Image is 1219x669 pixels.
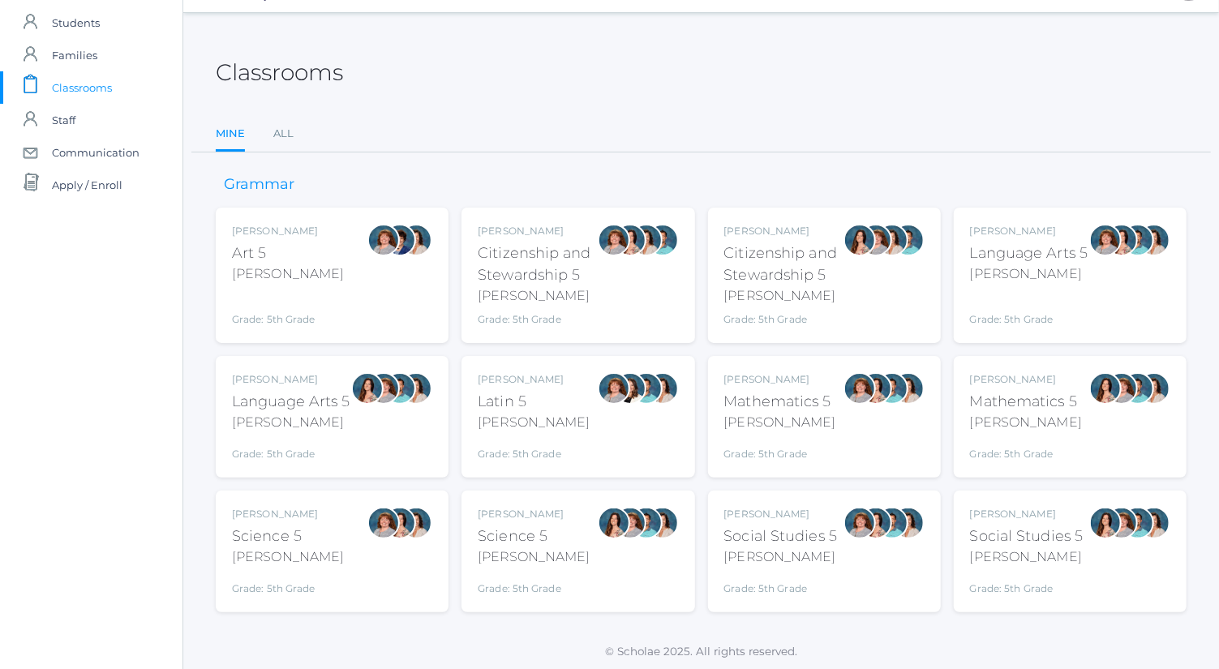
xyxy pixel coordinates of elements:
div: [PERSON_NAME] [232,372,350,387]
div: Cari Burke [892,507,925,539]
div: Westen Taylor [1122,372,1154,405]
div: Mathematics 5 [970,391,1082,413]
div: Teresa Deutsch [614,372,646,405]
div: Westen Taylor [876,372,908,405]
h3: Grammar [216,177,303,193]
div: Language Arts 5 [232,391,350,413]
div: [PERSON_NAME] [970,372,1082,387]
div: Cari Burke [400,507,432,539]
div: Grade: 5th Grade [724,312,843,327]
div: Sarah Bence [367,507,400,539]
div: Cari Burke [892,372,925,405]
a: Mine [216,118,245,152]
div: Cari Burke [630,224,663,256]
span: Families [52,39,97,71]
div: Sarah Bence [367,224,400,256]
div: [PERSON_NAME] [970,224,1088,238]
div: Grade: 5th Grade [970,573,1084,596]
div: Grade: 5th Grade [478,439,590,461]
div: Social Studies 5 [724,525,838,547]
div: Sarah Bence [843,372,876,405]
div: Grade: 5th Grade [232,439,350,461]
div: [PERSON_NAME] [478,413,590,432]
div: [PERSON_NAME] [478,507,590,521]
h2: Classrooms [216,60,343,85]
div: [PERSON_NAME] [232,224,344,238]
div: Westen Taylor [630,507,663,539]
div: Rebecca Salazar [351,372,384,405]
div: Mathematics 5 [724,391,836,413]
span: Communication [52,136,139,169]
div: [PERSON_NAME] [970,413,1082,432]
div: Rebecca Salazar [598,507,630,539]
div: Rebecca Salazar [860,507,892,539]
div: [PERSON_NAME] [970,507,1084,521]
div: Grade: 5th Grade [724,439,836,461]
div: Rebecca Salazar [1089,507,1122,539]
div: Grade: 5th Grade [970,290,1088,327]
div: Sarah Bence [1105,507,1138,539]
div: Grade: 5th Grade [478,312,597,327]
div: [PERSON_NAME] [970,264,1088,284]
div: Citizenship and Stewardship 5 [478,242,597,286]
div: [PERSON_NAME] [724,413,836,432]
div: Science 5 [478,525,590,547]
div: Westen Taylor [1122,224,1154,256]
div: Latin 5 [478,391,590,413]
span: Apply / Enroll [52,169,122,201]
div: Sarah Bence [614,507,646,539]
div: Art 5 [232,242,344,264]
div: Cari Burke [1138,507,1170,539]
a: All [273,118,294,150]
div: [PERSON_NAME] [724,286,843,306]
div: Grade: 5th Grade [232,573,344,596]
div: [PERSON_NAME] [724,224,843,238]
div: Rebecca Salazar [843,224,876,256]
div: Sarah Bence [1105,372,1138,405]
div: Sarah Bence [598,224,630,256]
div: [PERSON_NAME] [232,264,344,284]
div: Westen Taylor [646,224,679,256]
div: Cari Burke [1138,372,1170,405]
div: Sarah Bence [860,224,892,256]
div: Carolyn Sugimoto [384,224,416,256]
div: Westen Taylor [892,224,925,256]
div: Cari Burke [646,372,679,405]
div: Social Studies 5 [970,525,1084,547]
div: Cari Burke [400,224,432,256]
div: Cari Burke [876,224,908,256]
span: Classrooms [52,71,112,104]
div: Grade: 5th Grade [232,290,344,327]
div: [PERSON_NAME] [232,507,344,521]
div: Westen Taylor [384,372,416,405]
div: Citizenship and Stewardship 5 [724,242,843,286]
div: [PERSON_NAME] [232,547,344,567]
div: Sarah Bence [1089,224,1122,256]
div: Cari Burke [400,372,432,405]
div: [PERSON_NAME] [724,547,838,567]
span: Staff [52,104,75,136]
div: [PERSON_NAME] [478,372,590,387]
div: Rebecca Salazar [384,507,416,539]
div: Cari Burke [646,507,679,539]
div: [PERSON_NAME] [478,547,590,567]
div: Grade: 5th Grade [970,439,1082,461]
div: Rebecca Salazar [1105,224,1138,256]
p: © Scholae 2025. All rights reserved. [183,643,1219,659]
div: Language Arts 5 [970,242,1088,264]
span: Students [52,6,100,39]
div: Grade: 5th Grade [724,573,838,596]
div: Westen Taylor [876,507,908,539]
div: [PERSON_NAME] [478,224,597,238]
div: Grade: 5th Grade [478,573,590,596]
div: [PERSON_NAME] [478,286,597,306]
div: [PERSON_NAME] [232,413,350,432]
div: Cari Burke [1138,224,1170,256]
div: Rebecca Salazar [860,372,892,405]
div: Sarah Bence [367,372,400,405]
div: [PERSON_NAME] [970,547,1084,567]
div: Sarah Bence [843,507,876,539]
div: Science 5 [232,525,344,547]
div: Rebecca Salazar [1089,372,1122,405]
div: Westen Taylor [1122,507,1154,539]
